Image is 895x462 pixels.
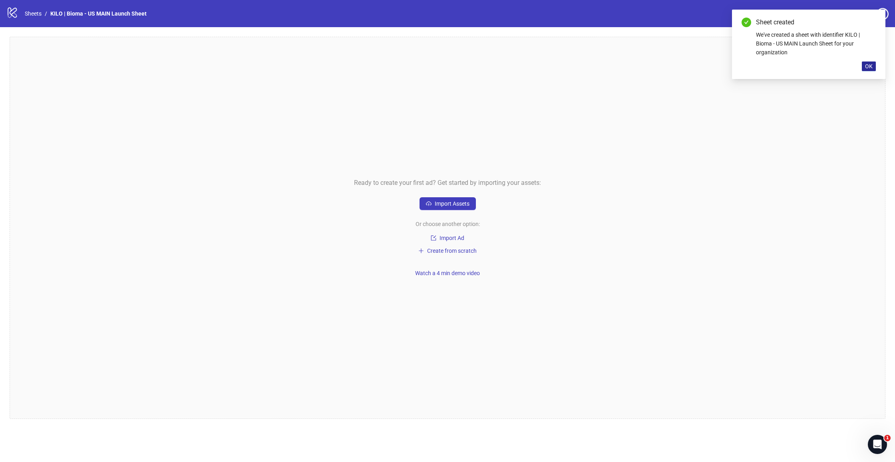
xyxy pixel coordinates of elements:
span: Ready to create your first ad? Get started by importing your assets: [354,178,541,188]
span: Create from scratch [427,248,477,254]
a: KILO | Bioma - US MAIN Launch Sheet [49,9,148,18]
a: Settings [831,8,873,21]
div: Sheet created [756,18,876,27]
span: Import Ad [440,235,464,241]
li: / [45,9,47,18]
iframe: Intercom live chat [868,435,887,454]
span: cloud-upload [426,201,432,206]
span: check-circle [742,18,751,27]
button: Import Assets [420,197,476,210]
span: Or choose another option: [416,220,480,228]
span: import [431,235,436,241]
span: Watch a 4 min demo video [415,270,480,276]
span: question-circle [877,8,889,20]
span: OK [865,63,873,69]
span: Import Assets [435,200,469,207]
button: OK [862,61,876,71]
a: Close [867,18,876,26]
span: 1 [884,435,891,441]
a: Sheets [23,9,43,18]
button: Create from scratch [415,246,480,256]
button: Watch a 4 min demo video [412,268,483,278]
div: We've created a sheet with identifier KILO | Bioma - US MAIN Launch Sheet for your organization [756,30,876,57]
span: plus [418,248,424,254]
button: Import Ad [420,233,475,243]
